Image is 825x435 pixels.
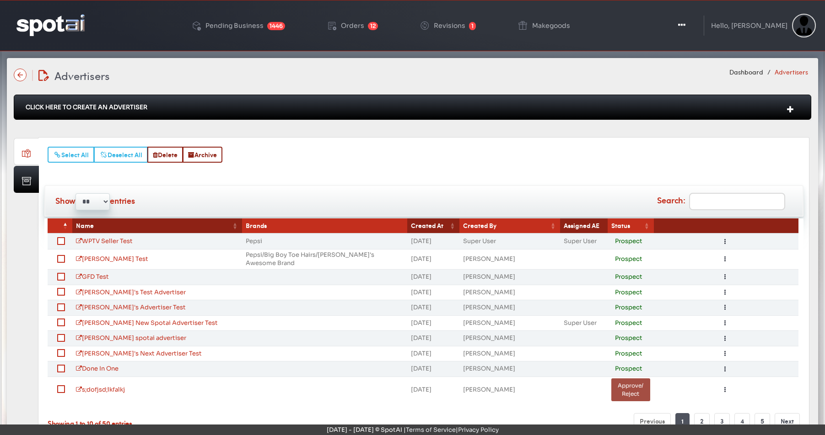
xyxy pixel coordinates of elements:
[412,5,483,46] a: Revisions 1
[459,346,560,361] td: [PERSON_NAME]
[459,233,560,249] td: Super User
[242,233,407,249] td: Pepsi
[459,315,560,331] td: [PERSON_NAME]
[560,315,608,331] td: Super User
[319,5,385,46] a: Orders 12
[368,22,378,30] span: 12
[608,218,654,233] th: Status: activate to sort column ascending
[76,319,218,327] a: [PERSON_NAME] New Spotai Advertiser Test
[406,426,456,434] a: Terms of Service
[407,330,459,346] td: [DATE]
[611,348,650,360] div: Prospect
[611,378,650,401] button: Approve/ Reject
[76,365,119,372] a: Done In One
[407,377,459,403] td: [DATE]
[407,285,459,300] td: [DATE]
[419,20,430,31] img: change-circle.png
[560,218,608,233] th: Assigned AE
[611,253,650,265] div: Prospect
[459,269,560,285] td: [PERSON_NAME]
[48,147,94,163] button: Select All
[407,218,459,233] th: Created At: activate to sort column ascending
[560,233,608,249] td: Super User
[76,386,125,393] a: s;dofjsd;lkfalkj
[32,70,33,81] img: line-12.svg
[765,67,808,76] li: Advertisers
[711,22,787,29] div: Hello, [PERSON_NAME]
[72,218,242,233] th: Name: activate to sort column ascending
[183,5,292,46] a: Pending Business 1446
[54,68,110,83] span: Advertisers
[407,346,459,361] td: [DATE]
[326,20,337,31] img: order-play.png
[704,16,704,36] img: line-1.svg
[75,193,110,210] select: Showentries
[689,193,785,210] input: Search:
[38,70,49,81] img: edit-document.svg
[16,14,85,36] img: logo-reversed.png
[611,332,650,345] div: Prospect
[510,5,577,46] a: Makegoods
[76,334,186,342] a: [PERSON_NAME] spotai advertiser
[755,413,770,429] a: 5
[14,69,27,81] img: name-arrow-back-state-default-icon-true-icon-only-true-type.svg
[694,413,710,429] a: 2
[459,285,560,300] td: [PERSON_NAME]
[94,147,148,163] button: Deselect All
[76,303,186,311] a: [PERSON_NAME]'s Advertiser Test
[611,302,650,314] div: Prospect
[729,67,763,76] a: Dashboard
[48,412,357,430] div: Showing 1 to 10 of 50 entries
[267,22,285,30] span: 1446
[469,22,476,30] span: 1
[611,317,650,329] div: Prospect
[407,361,459,377] td: [DATE]
[657,193,785,210] label: Search:
[775,413,800,429] a: Next
[459,249,560,269] td: [PERSON_NAME]
[341,22,364,29] div: Orders
[654,218,798,233] th: &nbsp;
[76,350,202,357] a: [PERSON_NAME]'s Next Advertiser Test
[76,255,148,263] a: [PERSON_NAME] Test
[611,363,650,375] div: Prospect
[242,218,407,233] th: Brands
[14,95,811,120] div: Click Here To Create An Advertiser
[407,300,459,315] td: [DATE]
[407,233,459,249] td: [DATE]
[459,330,560,346] td: [PERSON_NAME]
[459,377,560,403] td: [PERSON_NAME]
[459,361,560,377] td: [PERSON_NAME]
[205,22,264,29] div: Pending Business
[242,249,407,269] td: Pepsi / Big Boy Toe Hairs / [PERSON_NAME]'s Awesome Brand
[459,218,560,233] th: Created By: activate to sort column ascending
[434,22,465,29] div: Revisions
[76,273,109,281] a: GFD Test
[407,249,459,269] td: [DATE]
[147,147,183,163] button: Delete
[734,413,750,429] a: 4
[675,413,690,429] a: 1
[55,193,135,210] label: Show entries
[611,271,650,283] div: Prospect
[714,413,730,429] a: 3
[407,315,459,331] td: [DATE]
[76,288,186,296] a: [PERSON_NAME]'s Test Advertiser
[191,20,202,31] img: deployed-code-history.png
[532,22,570,29] div: Makegoods
[407,269,459,285] td: [DATE]
[611,286,650,299] div: Prospect
[183,147,222,163] button: Archive
[611,235,650,248] div: Prospect
[458,426,499,434] a: Privacy Policy
[76,237,133,245] a: WPTV Seller Test
[792,14,816,37] img: Sterling Cooper & Partners
[459,300,560,315] td: [PERSON_NAME]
